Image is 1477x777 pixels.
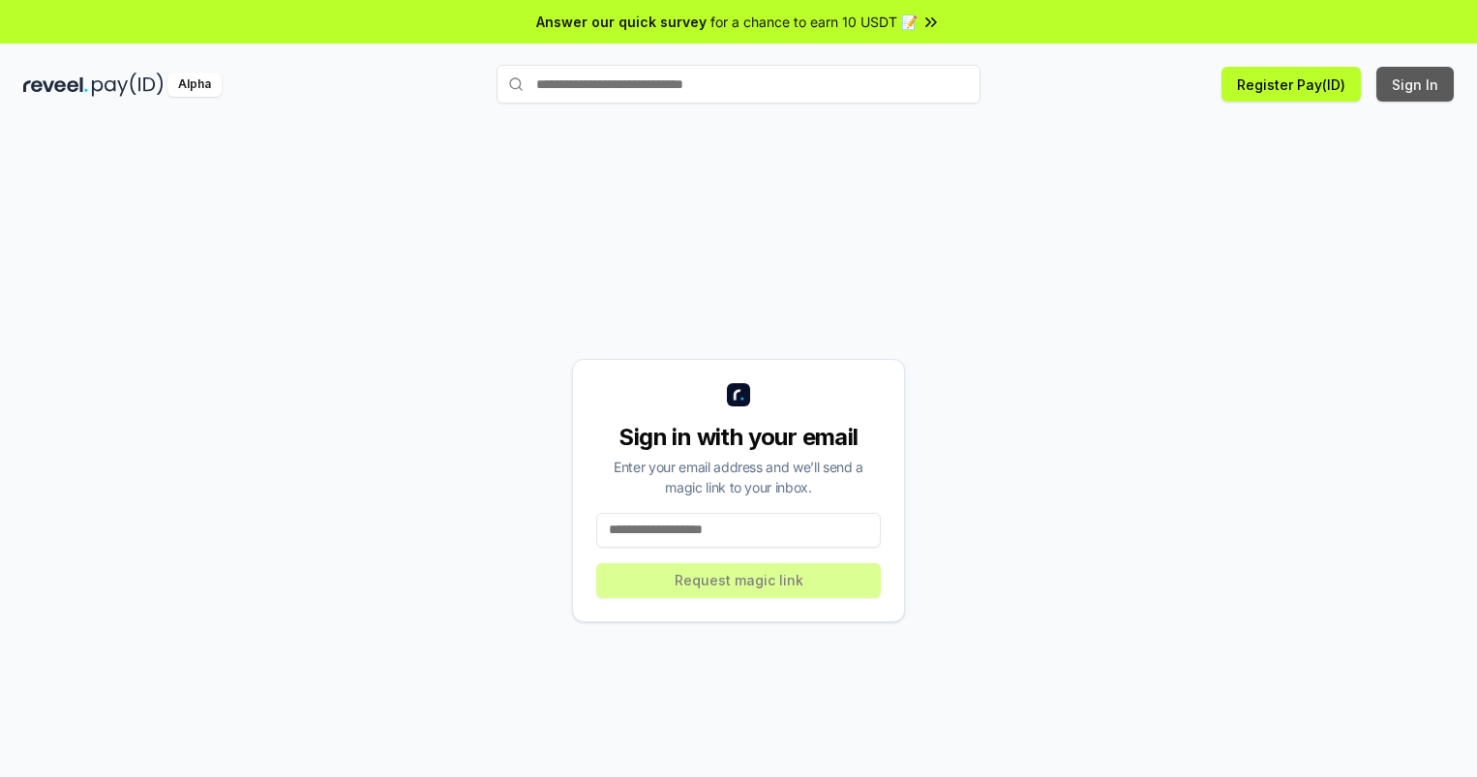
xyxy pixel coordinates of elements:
[167,73,222,97] div: Alpha
[23,73,88,97] img: reveel_dark
[1221,67,1361,102] button: Register Pay(ID)
[596,457,881,497] div: Enter your email address and we’ll send a magic link to your inbox.
[596,422,881,453] div: Sign in with your email
[92,73,164,97] img: pay_id
[1376,67,1454,102] button: Sign In
[727,383,750,406] img: logo_small
[710,12,918,32] span: for a chance to earn 10 USDT 📝
[536,12,707,32] span: Answer our quick survey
